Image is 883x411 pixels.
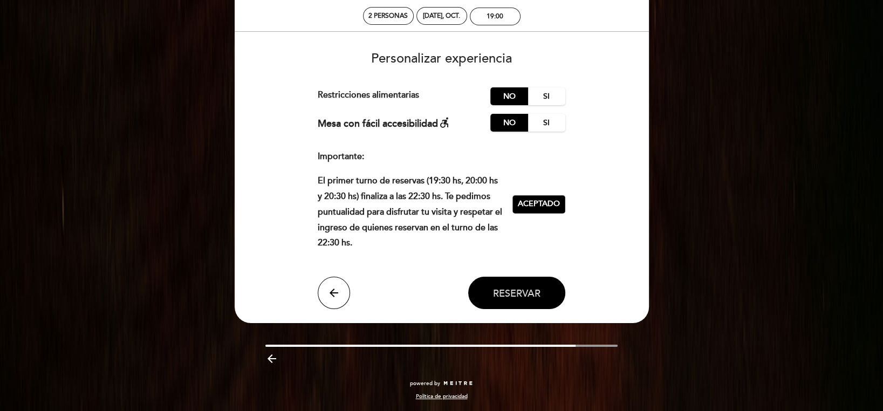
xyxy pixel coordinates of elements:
[490,87,528,105] label: No
[318,151,364,162] strong: Importante:
[410,380,474,387] a: powered by
[443,381,474,386] img: MEITRE
[318,277,350,309] button: arrow_back
[368,12,408,20] span: 2 personas
[371,51,512,66] span: Personalizar experiencia
[528,114,565,132] label: Si
[318,87,490,105] div: Restricciones alimentarias
[327,286,340,299] i: arrow_back
[318,114,451,132] div: Mesa con fácil accesibilidad
[468,277,565,309] button: Reservar
[493,287,540,299] span: Reservar
[487,12,503,20] div: 19:00
[415,393,467,400] a: Política de privacidad
[528,87,565,105] label: Si
[438,116,451,129] i: accessible_forward
[423,12,460,20] div: [DATE], oct.
[512,195,565,214] button: Aceptado
[318,173,504,251] p: El primer turno de reservas (19:30 hs, 20:00 hs y 20:30 hs) finaliza a las 22:30 hs. Te pedimos p...
[490,114,528,132] label: No
[518,198,560,210] span: Aceptado
[265,352,278,365] i: arrow_backward
[410,380,440,387] span: powered by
